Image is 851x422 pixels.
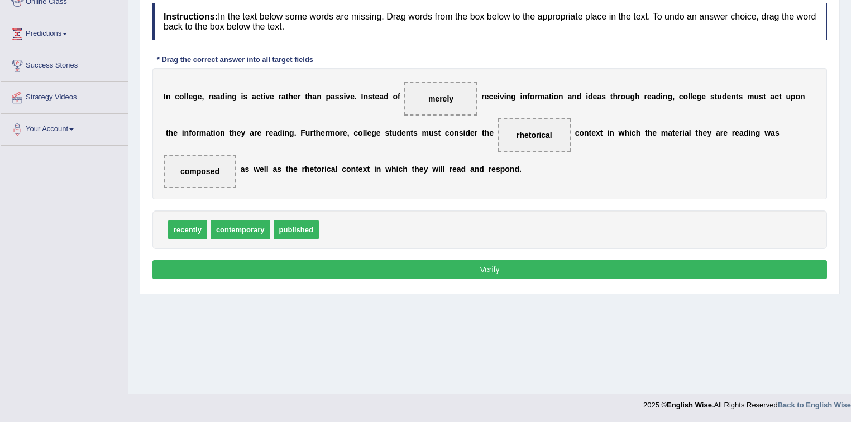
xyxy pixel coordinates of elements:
[286,165,289,174] b: t
[326,92,331,101] b: p
[739,128,744,137] b: a
[675,128,680,137] b: e
[731,92,736,101] b: n
[289,128,294,137] b: g
[298,92,300,101] b: r
[199,128,206,137] b: m
[424,165,428,174] b: y
[779,92,782,101] b: t
[527,92,530,101] b: f
[220,128,225,137] b: n
[644,92,647,101] b: r
[770,92,774,101] b: a
[450,165,452,174] b: r
[1,114,128,142] a: Your Account
[475,128,477,137] b: r
[723,128,728,137] b: e
[459,128,463,137] b: s
[350,92,355,101] b: e
[744,128,749,137] b: d
[263,92,265,101] b: i
[432,165,438,174] b: w
[475,165,480,174] b: n
[289,92,294,101] b: h
[632,128,636,137] b: c
[715,92,718,101] b: t
[340,92,344,101] b: s
[791,92,796,101] b: p
[316,128,321,137] b: h
[445,128,450,137] b: c
[404,82,477,116] span: Drop target
[310,128,313,137] b: r
[552,92,554,101] b: i
[198,92,202,101] b: e
[463,128,466,137] b: i
[647,92,652,101] b: e
[534,92,537,101] b: r
[661,92,663,101] b: i
[371,128,376,137] b: g
[620,92,625,101] b: o
[232,92,237,101] b: g
[775,128,780,137] b: s
[443,165,445,174] b: l
[452,165,457,174] b: e
[800,92,805,101] b: n
[754,92,759,101] b: u
[414,165,419,174] b: h
[589,128,592,137] b: t
[672,92,675,101] b: ,
[220,92,225,101] b: d
[572,92,577,101] b: n
[343,128,347,137] b: e
[346,92,350,101] b: v
[374,165,376,174] b: i
[747,92,754,101] b: m
[701,92,706,101] b: e
[609,128,614,137] b: n
[591,128,596,137] b: e
[1,50,128,78] a: Success Stories
[317,92,322,101] b: n
[358,128,363,137] b: o
[254,165,260,174] b: w
[211,128,213,137] b: t
[796,92,801,101] b: o
[520,92,523,101] b: i
[169,128,174,137] b: h
[189,128,192,137] b: f
[498,92,500,101] b: i
[270,92,274,101] b: e
[652,92,656,101] b: a
[544,92,549,101] b: a
[232,128,237,137] b: h
[629,128,632,137] b: i
[230,128,232,137] b: t
[260,165,264,174] b: e
[379,92,384,101] b: a
[680,128,682,137] b: r
[252,92,256,101] b: a
[778,401,851,409] strong: Back to English Wise
[254,128,257,137] b: r
[193,92,198,101] b: g
[636,128,641,137] b: h
[376,165,381,174] b: n
[372,92,375,101] b: t
[661,128,668,137] b: m
[305,165,310,174] b: h
[577,92,582,101] b: d
[567,92,572,101] b: a
[554,92,559,101] b: o
[225,92,227,101] b: i
[624,128,629,137] b: h
[227,92,232,101] b: n
[663,92,668,101] b: n
[346,165,351,174] b: o
[328,128,334,137] b: m
[355,92,357,101] b: .
[461,165,466,174] b: d
[175,92,179,101] b: c
[310,165,314,174] b: e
